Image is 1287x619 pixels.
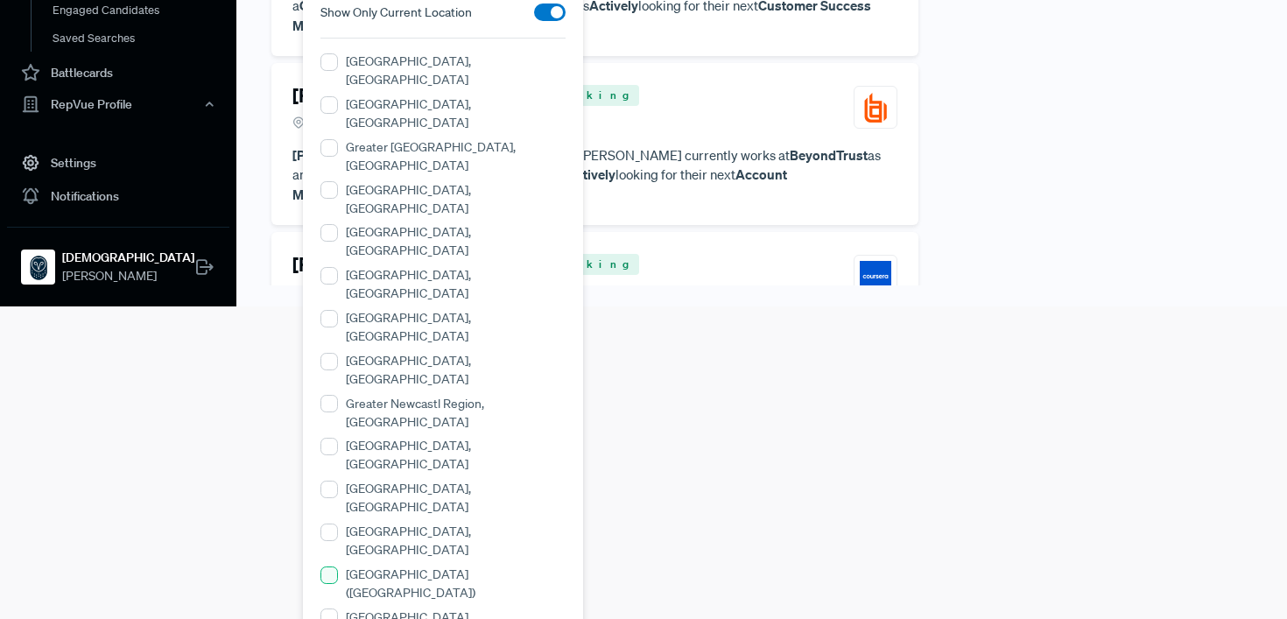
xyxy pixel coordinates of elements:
a: Notifications [7,179,229,213]
img: BeyondTrust [860,92,891,123]
label: [GEOGRAPHIC_DATA], [GEOGRAPHIC_DATA] [346,480,566,517]
a: Samsara[DEMOGRAPHIC_DATA][PERSON_NAME] [7,227,229,292]
img: Samsara [25,253,53,281]
label: [GEOGRAPHIC_DATA], [GEOGRAPHIC_DATA] [346,223,566,260]
label: [GEOGRAPHIC_DATA], [GEOGRAPHIC_DATA] [346,523,566,559]
strong: Account Manager [292,165,787,203]
label: [GEOGRAPHIC_DATA], [GEOGRAPHIC_DATA] [346,352,566,389]
label: [GEOGRAPHIC_DATA], [GEOGRAPHIC_DATA] [346,53,566,89]
img: Coursera [860,261,891,292]
p: has years of sales experience. [PERSON_NAME] currently works at as an . [GEOGRAPHIC_DATA] is look... [292,145,897,205]
strong: BeyondTrust [790,146,868,164]
button: RepVue Profile [7,89,229,119]
label: [GEOGRAPHIC_DATA], [GEOGRAPHIC_DATA] [346,181,566,218]
a: Settings [7,146,229,179]
strong: [DEMOGRAPHIC_DATA] [62,249,194,267]
label: [GEOGRAPHIC_DATA], [GEOGRAPHIC_DATA] [346,437,566,474]
h4: [PERSON_NAME] [292,253,446,276]
a: Battlecards [7,56,229,89]
label: [GEOGRAPHIC_DATA], [GEOGRAPHIC_DATA] [346,266,566,303]
strong: Actively [566,165,615,183]
label: [GEOGRAPHIC_DATA], [GEOGRAPHIC_DATA] [346,95,566,132]
a: Saved Searches [31,25,253,53]
label: [GEOGRAPHIC_DATA] ([GEOGRAPHIC_DATA]) [346,566,566,602]
h4: [PERSON_NAME] [292,84,446,107]
label: [GEOGRAPHIC_DATA], [GEOGRAPHIC_DATA] [346,309,566,346]
label: Greater Newcastl Region, [GEOGRAPHIC_DATA] [346,395,566,432]
span: [PERSON_NAME] [62,267,194,285]
label: Greater [GEOGRAPHIC_DATA], [GEOGRAPHIC_DATA] [346,138,566,175]
strong: [PERSON_NAME] [292,146,398,164]
span: Show Only Current Location [320,4,472,22]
